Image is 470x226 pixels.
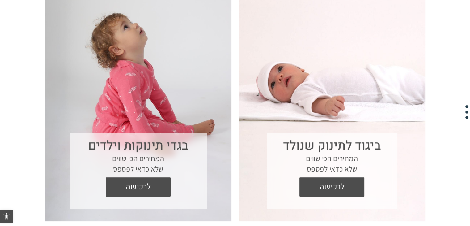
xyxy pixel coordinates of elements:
p: המחירים הכי שווים שלא כדאי לפספס [82,153,194,174]
h3: ביגוד לתינוק שנולד [279,138,385,153]
a: לרכישה [106,177,171,197]
span: לרכישה [304,177,360,197]
h3: בגדי תינוקות וילדים [82,138,194,153]
span: לרכישה [110,177,166,197]
a: לרכישה [299,177,364,197]
p: המחירים הכי שווים שלא כדאי לפספס [279,153,385,174]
